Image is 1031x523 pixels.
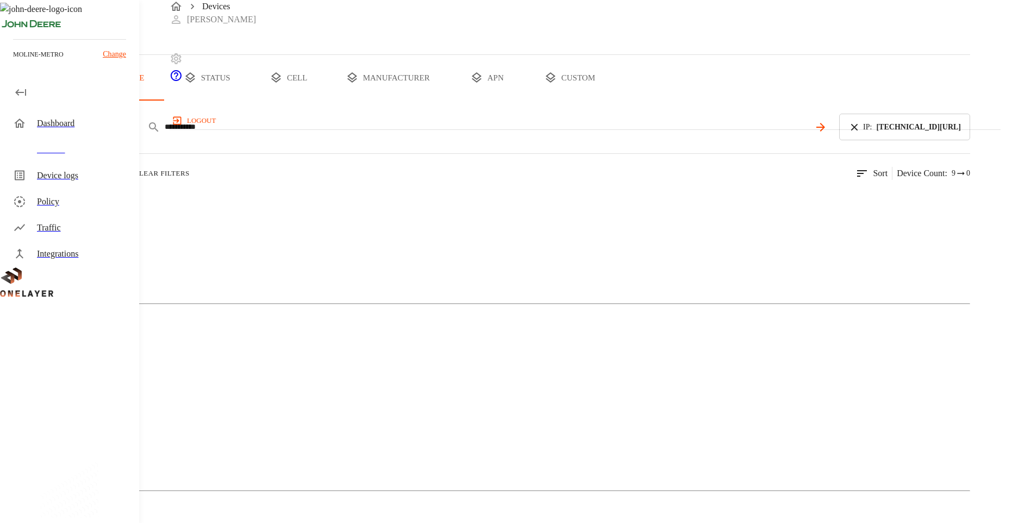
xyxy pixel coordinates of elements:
p: Sort [873,167,888,180]
li: 0 Devices [22,500,970,513]
span: 0 [966,168,970,179]
span: Support Portal [170,74,183,84]
button: logout [170,112,220,129]
li: 0 Models [22,326,970,339]
p: [PERSON_NAME] [187,13,256,26]
span: 9 [952,168,955,179]
a: onelayer-support [170,74,183,84]
p: Device count : [897,167,947,180]
a: logout [170,112,1001,129]
li: 0 Devices [22,313,970,326]
button: Clear Filters [117,167,193,180]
